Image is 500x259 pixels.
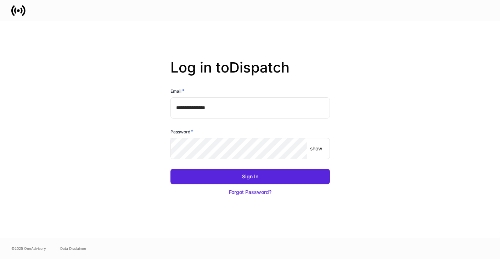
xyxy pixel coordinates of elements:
button: Forgot Password? [170,184,330,200]
button: Sign In [170,169,330,184]
span: © 2025 OneAdvisory [11,246,46,251]
p: show [310,145,322,152]
a: Data Disclaimer [60,246,86,251]
div: Sign In [242,173,258,180]
h2: Log in to Dispatch [170,59,330,87]
h6: Password [170,128,193,135]
h6: Email [170,87,185,94]
div: Forgot Password? [229,189,271,196]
